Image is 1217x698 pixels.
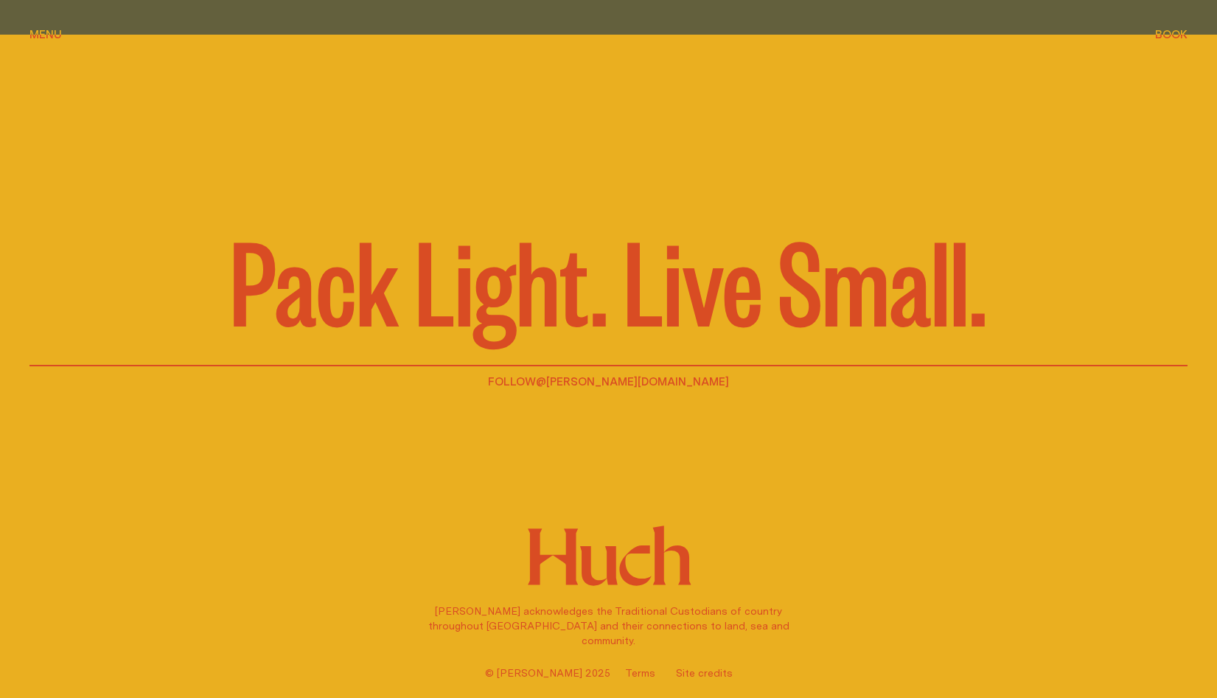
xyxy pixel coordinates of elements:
[625,666,655,680] a: Terms
[29,29,62,40] span: Menu
[485,666,610,680] span: © [PERSON_NAME] 2025
[1155,27,1188,44] button: show booking tray
[676,666,733,680] a: Site credits
[420,604,798,648] p: [PERSON_NAME] acknowledges the Traditional Custodians of country throughout [GEOGRAPHIC_DATA] and...
[29,27,62,44] button: show menu
[230,219,987,337] p: Pack Light. Live Small.
[536,373,729,389] a: @[PERSON_NAME][DOMAIN_NAME]
[1155,29,1188,40] span: Book
[29,372,1188,390] p: Follow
